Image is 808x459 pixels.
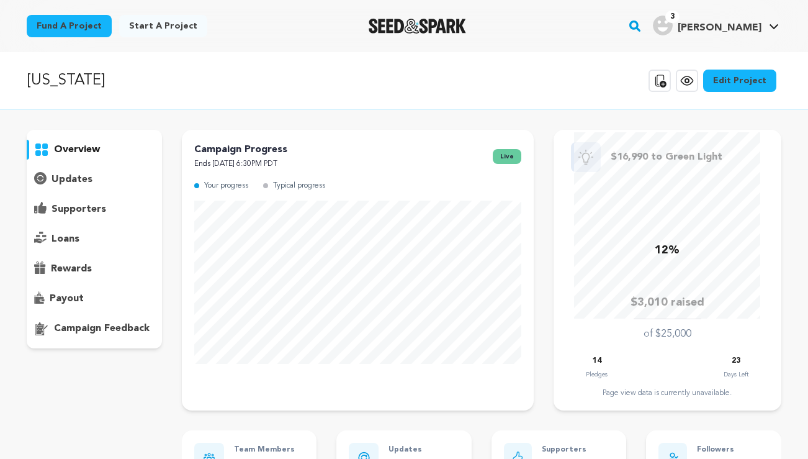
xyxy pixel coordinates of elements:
[678,23,761,33] span: [PERSON_NAME]
[27,15,112,37] a: Fund a project
[194,142,287,157] p: Campaign Progress
[234,443,295,457] p: Team Members
[665,11,680,23] span: 3
[27,170,162,189] button: updates
[52,232,79,247] p: loans
[194,157,287,171] p: Ends [DATE] 6:30PM PDT
[650,13,781,39] span: Daniel R.'s Profile
[650,13,781,35] a: Daniel R.'s Profile
[644,327,691,342] p: of $25,000
[655,242,680,260] p: 12%
[50,291,84,306] p: payout
[369,19,466,34] a: Seed&Spark Homepage
[732,354,740,368] p: 23
[27,140,162,160] button: overview
[586,368,608,381] p: Pledges
[653,16,761,35] div: Daniel R.'s Profile
[27,70,105,92] p: [US_STATE]
[593,354,601,368] p: 14
[27,199,162,219] button: supporters
[52,172,92,187] p: updates
[27,289,162,309] button: payout
[27,319,162,339] button: campaign feedback
[54,321,150,336] p: campaign feedback
[27,259,162,279] button: rewards
[724,368,748,381] p: Days Left
[703,70,776,92] a: Edit Project
[119,15,207,37] a: Start a project
[204,179,248,193] p: Your progress
[542,443,614,457] p: Supporters
[566,388,769,398] div: Page view data is currently unavailable.
[653,16,673,35] img: user.png
[697,443,769,457] p: Followers
[52,202,106,217] p: supporters
[51,261,92,276] p: rewards
[493,149,521,164] span: live
[369,19,466,34] img: Seed&Spark Logo Dark Mode
[54,142,100,157] p: overview
[388,443,422,457] p: Updates
[27,229,162,249] button: loans
[273,179,325,193] p: Typical progress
